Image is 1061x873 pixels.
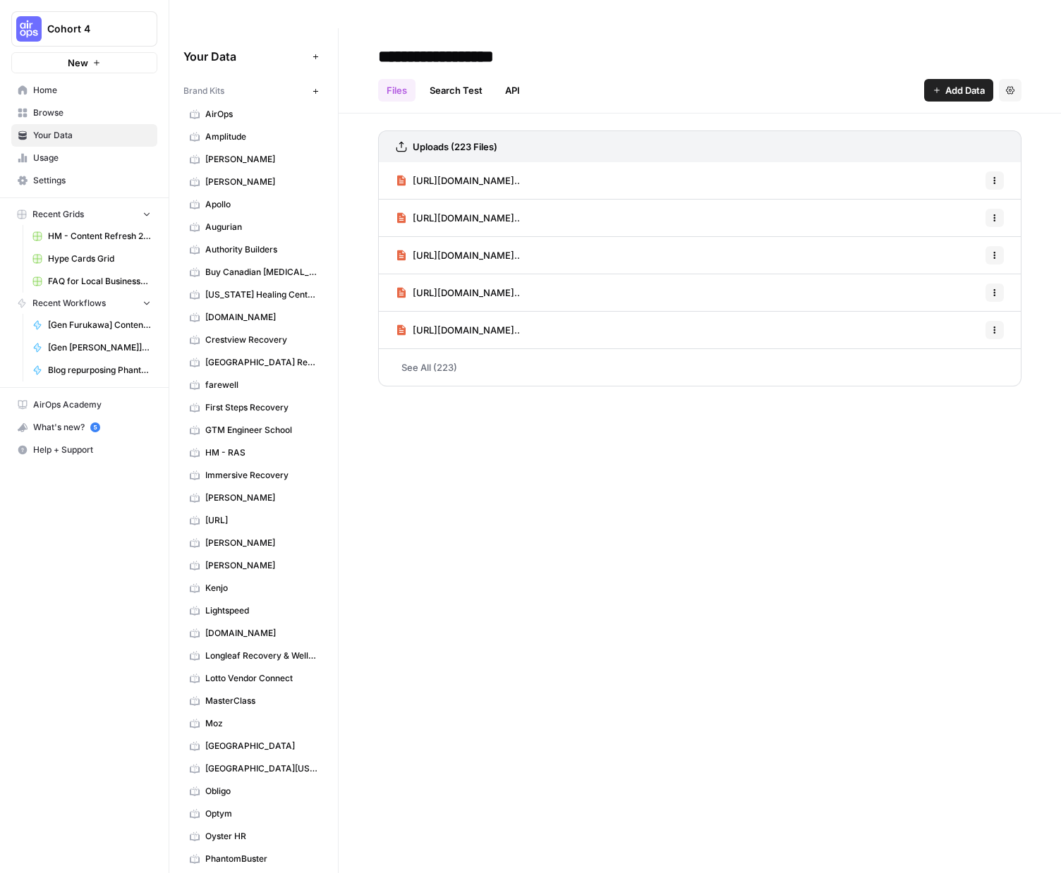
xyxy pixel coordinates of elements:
button: Recent Workflows [11,293,157,314]
a: Authority Builders [183,238,324,261]
span: [GEOGRAPHIC_DATA] Recovery [205,356,317,369]
a: [DOMAIN_NAME] [183,306,324,329]
span: Browse [33,106,151,119]
a: [URL][DOMAIN_NAME].. [396,312,520,348]
span: HM - Content Refresh 28.07 Grid [48,230,151,243]
span: [PERSON_NAME] [205,559,317,572]
a: Uploads (223 Files) [396,131,497,162]
a: Immersive Recovery [183,464,324,487]
span: GTM Engineer School [205,424,317,436]
button: Add Data [924,79,993,102]
span: [DOMAIN_NAME] [205,627,317,640]
span: Home [33,84,151,97]
a: [URL][DOMAIN_NAME].. [396,200,520,236]
span: [PERSON_NAME] [205,153,317,166]
span: [PERSON_NAME] [205,176,317,188]
a: Amplitude [183,126,324,148]
a: See All (223) [378,349,1021,386]
span: Oyster HR [205,830,317,843]
a: Files [378,79,416,102]
a: GTM Engineer School [183,419,324,441]
a: farewell [183,374,324,396]
a: AirOps [183,103,324,126]
span: Moz [205,717,317,730]
a: Crestview Recovery [183,329,324,351]
a: Moz [183,712,324,735]
a: PhantomBuster [183,848,324,870]
span: Hype Cards Grid [48,252,151,265]
a: [US_STATE] Healing Centers [183,283,324,306]
span: [DOMAIN_NAME] [205,311,317,324]
a: [GEOGRAPHIC_DATA][US_STATE] [183,757,324,780]
span: Add Data [945,83,985,97]
span: [GEOGRAPHIC_DATA] [205,740,317,752]
span: Optym [205,807,317,820]
span: First Steps Recovery [205,401,317,414]
button: Recent Grids [11,204,157,225]
span: Augurian [205,221,317,233]
span: [Gen [PERSON_NAME]] Analyze Keyword Power Agents [48,341,151,354]
span: Settings [33,174,151,187]
a: [PERSON_NAME] [183,487,324,509]
span: HM - RAS [205,446,317,459]
span: [Gen Furukawa] Content Creation Power Agent Workflow [48,319,151,331]
a: Usage [11,147,157,169]
span: PhantomBuster [205,853,317,865]
span: Obligo [205,785,317,798]
a: [PERSON_NAME] [183,554,324,577]
a: [DOMAIN_NAME] [183,622,324,645]
a: Kenjo [183,577,324,599]
a: [GEOGRAPHIC_DATA] [183,735,324,757]
img: Cohort 4 Logo [16,16,42,42]
a: [PERSON_NAME] [183,532,324,554]
a: HM - RAS [183,441,324,464]
a: [URL][DOMAIN_NAME].. [396,274,520,311]
button: What's new? 5 [11,416,157,439]
a: Lotto Vendor Connect [183,667,324,690]
span: Brand Kits [183,85,224,97]
a: [Gen Furukawa] Content Creation Power Agent Workflow [26,314,157,336]
span: [GEOGRAPHIC_DATA][US_STATE] [205,762,317,775]
span: Lotto Vendor Connect [205,672,317,685]
a: 5 [90,422,100,432]
a: Optym [183,802,324,825]
a: [Gen [PERSON_NAME]] Analyze Keyword Power Agents [26,336,157,359]
span: [URL][DOMAIN_NAME].. [413,173,520,188]
span: Recent Workflows [32,297,106,310]
span: [US_STATE] Healing Centers [205,288,317,301]
button: Workspace: Cohort 4 [11,11,157,47]
a: [PERSON_NAME] [183,148,324,171]
a: [PERSON_NAME] [183,171,324,193]
span: [URL][DOMAIN_NAME].. [413,286,520,300]
span: Apollo [205,198,317,211]
a: Browse [11,102,157,124]
a: [URL][DOMAIN_NAME].. [396,237,520,274]
span: Cohort 4 [47,22,133,36]
span: MasterClass [205,695,317,707]
a: Your Data [11,124,157,147]
a: FAQ for Local Businesses Grid [26,270,157,293]
span: farewell [205,379,317,391]
a: Augurian [183,216,324,238]
span: [PERSON_NAME] [205,537,317,549]
span: Crestview Recovery [205,334,317,346]
a: Home [11,79,157,102]
a: Search Test [421,79,491,102]
a: First Steps Recovery [183,396,324,419]
a: Hype Cards Grid [26,248,157,270]
a: [GEOGRAPHIC_DATA] Recovery [183,351,324,374]
text: 5 [93,424,97,431]
span: AirOps Academy [33,398,151,411]
a: [URL] [183,509,324,532]
a: [URL][DOMAIN_NAME].. [396,162,520,199]
a: Settings [11,169,157,192]
a: Oyster HR [183,825,324,848]
a: API [497,79,528,102]
span: FAQ for Local Businesses Grid [48,275,151,288]
span: Authority Builders [205,243,317,256]
span: New [68,56,88,70]
span: Blog repurposing PhantomBuster- grid variables [48,364,151,377]
div: What's new? [12,417,157,438]
span: Recent Grids [32,208,84,221]
button: Help + Support [11,439,157,461]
